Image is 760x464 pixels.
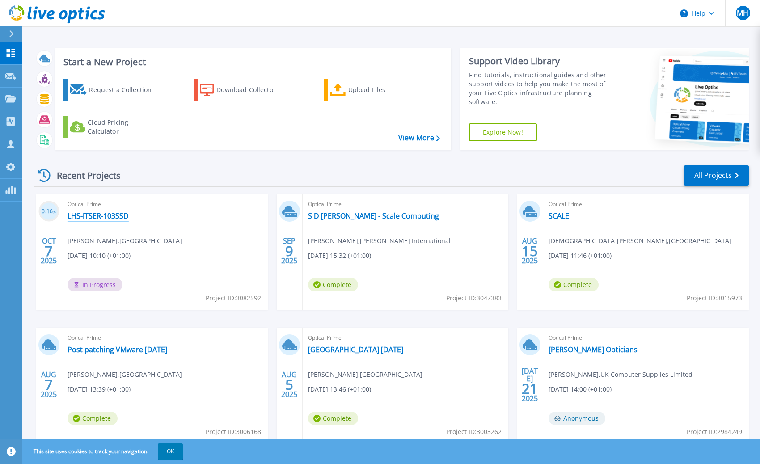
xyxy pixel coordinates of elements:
[348,81,420,99] div: Upload Files
[68,251,131,261] span: [DATE] 10:10 (+01:00)
[549,199,743,209] span: Optical Prime
[324,79,423,101] a: Upload Files
[308,199,503,209] span: Optical Prime
[549,345,638,354] a: [PERSON_NAME] Opticians
[308,370,422,380] span: [PERSON_NAME] , [GEOGRAPHIC_DATA]
[398,134,440,142] a: View More
[308,211,439,220] a: S D [PERSON_NAME] - Scale Computing
[308,345,403,354] a: [GEOGRAPHIC_DATA] [DATE]
[687,293,742,303] span: Project ID: 3015973
[63,57,439,67] h3: Start a New Project
[549,278,599,291] span: Complete
[522,247,538,255] span: 15
[206,293,261,303] span: Project ID: 3082592
[89,81,160,99] div: Request a Collection
[53,209,56,214] span: %
[308,384,371,394] span: [DATE] 13:46 (+01:00)
[194,79,293,101] a: Download Collector
[63,79,163,101] a: Request a Collection
[68,278,122,291] span: In Progress
[522,385,538,392] span: 21
[25,443,183,460] span: This site uses cookies to track your navigation.
[281,235,298,267] div: SEP 2025
[549,236,731,246] span: [DEMOGRAPHIC_DATA][PERSON_NAME] , [GEOGRAPHIC_DATA]
[521,235,538,267] div: AUG 2025
[308,251,371,261] span: [DATE] 15:32 (+01:00)
[684,165,749,186] a: All Projects
[63,116,163,138] a: Cloud Pricing Calculator
[549,333,743,343] span: Optical Prime
[45,381,53,388] span: 7
[308,278,358,291] span: Complete
[446,293,502,303] span: Project ID: 3047383
[285,247,293,255] span: 9
[308,236,451,246] span: [PERSON_NAME] , [PERSON_NAME] International
[308,333,503,343] span: Optical Prime
[549,251,612,261] span: [DATE] 11:46 (+01:00)
[68,199,262,209] span: Optical Prime
[68,345,167,354] a: Post patching VMware [DATE]
[68,370,182,380] span: [PERSON_NAME] , [GEOGRAPHIC_DATA]
[521,368,538,401] div: [DATE] 2025
[68,236,182,246] span: [PERSON_NAME] , [GEOGRAPHIC_DATA]
[308,412,358,425] span: Complete
[549,211,569,220] a: SCALE
[40,368,57,401] div: AUG 2025
[88,118,159,136] div: Cloud Pricing Calculator
[737,9,748,17] span: MH
[687,427,742,437] span: Project ID: 2984249
[285,381,293,388] span: 5
[68,211,129,220] a: LHS-ITSER-103SSD
[549,370,692,380] span: [PERSON_NAME] , UK Computer Supplies Limited
[469,55,615,67] div: Support Video Library
[549,412,605,425] span: Anonymous
[38,207,59,217] h3: 0.16
[45,247,53,255] span: 7
[158,443,183,460] button: OK
[446,427,502,437] span: Project ID: 3003262
[206,427,261,437] span: Project ID: 3006168
[68,384,131,394] span: [DATE] 13:39 (+01:00)
[549,384,612,394] span: [DATE] 14:00 (+01:00)
[469,71,615,106] div: Find tutorials, instructional guides and other support videos to help you make the most of your L...
[40,235,57,267] div: OCT 2025
[68,412,118,425] span: Complete
[34,165,133,186] div: Recent Projects
[469,123,537,141] a: Explore Now!
[216,81,288,99] div: Download Collector
[68,333,262,343] span: Optical Prime
[281,368,298,401] div: AUG 2025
